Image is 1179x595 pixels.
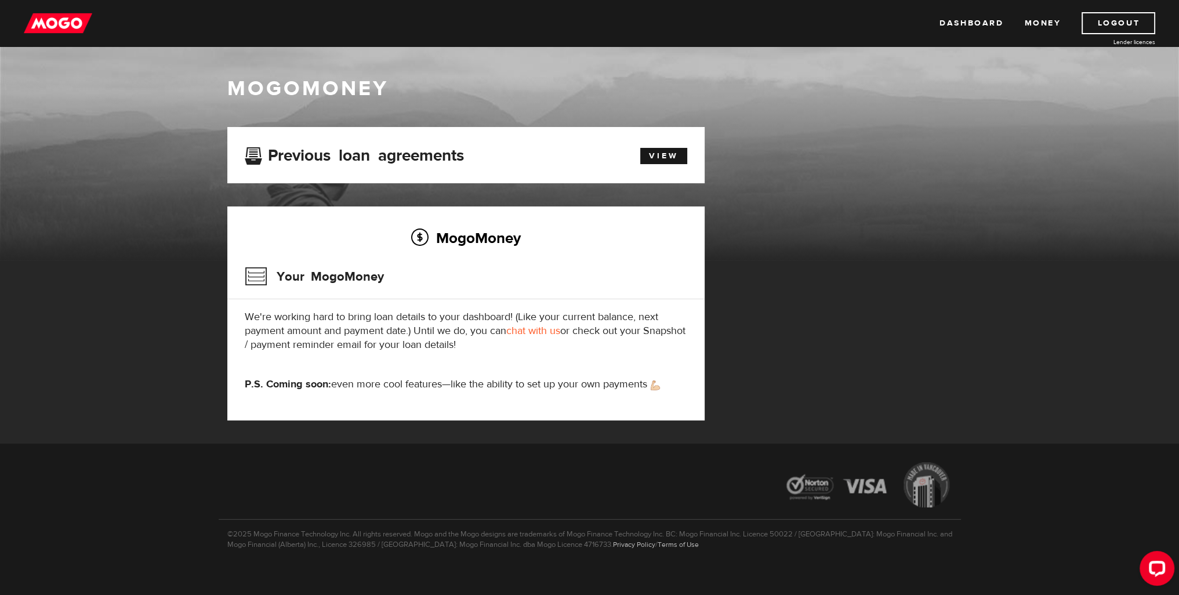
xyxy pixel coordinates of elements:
[651,380,660,390] img: strong arm emoji
[658,540,699,549] a: Terms of Use
[1130,546,1179,595] iframe: LiveChat chat widget
[245,310,687,352] p: We're working hard to bring loan details to your dashboard! (Like your current balance, next paym...
[24,12,92,34] img: mogo_logo-11ee424be714fa7cbb0f0f49df9e16ec.png
[245,146,464,161] h3: Previous loan agreements
[506,324,560,338] a: chat with us
[613,540,655,549] a: Privacy Policy
[775,453,961,519] img: legal-icons-92a2ffecb4d32d839781d1b4e4802d7b.png
[245,378,687,391] p: even more cool features—like the ability to set up your own payments
[640,148,687,164] a: View
[227,77,952,101] h1: MogoMoney
[1024,12,1061,34] a: Money
[245,226,687,250] h2: MogoMoney
[939,12,1003,34] a: Dashboard
[1082,12,1155,34] a: Logout
[219,519,961,550] p: ©2025 Mogo Finance Technology Inc. All rights reserved. Mogo and the Mogo designs are trademarks ...
[1068,38,1155,46] a: Lender licences
[245,262,384,292] h3: Your MogoMoney
[245,378,331,391] strong: P.S. Coming soon:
